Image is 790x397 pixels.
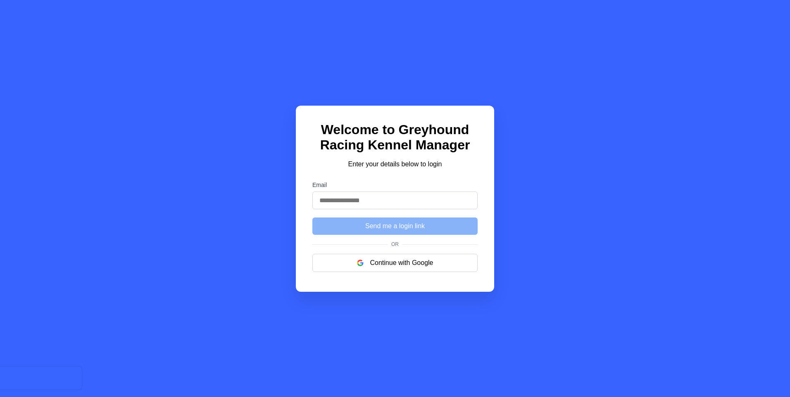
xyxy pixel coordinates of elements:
label: Email [312,182,478,188]
img: google logo [357,260,364,266]
h1: Welcome to Greyhound Racing Kennel Manager [312,122,478,153]
p: Enter your details below to login [312,159,478,169]
button: Continue with Google [312,254,478,272]
span: Or [388,241,402,247]
button: Send me a login link [312,217,478,235]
